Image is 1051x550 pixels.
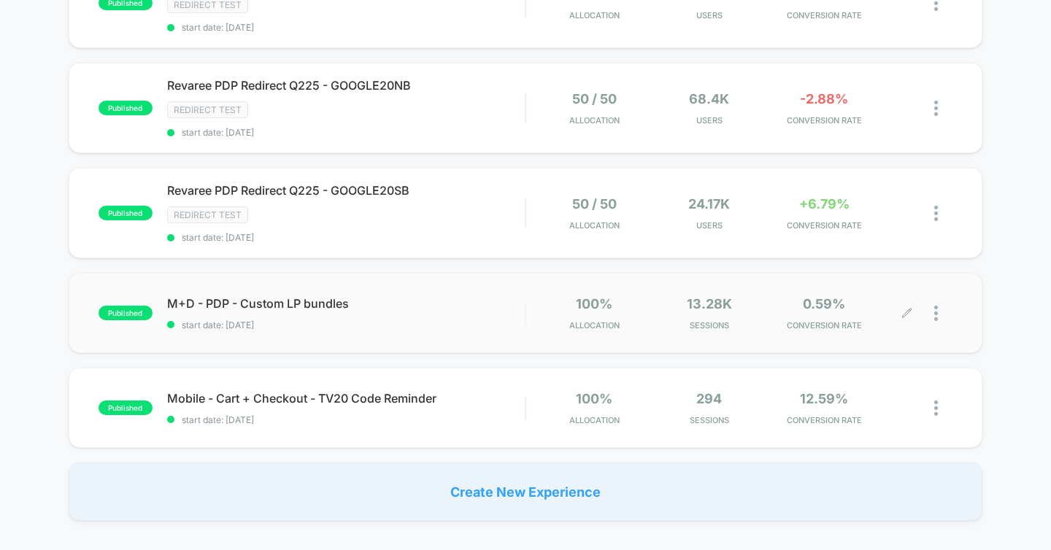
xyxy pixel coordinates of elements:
span: CONVERSION RATE [771,320,878,330]
img: close [934,400,938,416]
span: start date: [DATE] [167,127,525,138]
span: published [99,206,153,220]
span: Allocation [569,220,620,231]
span: Users [655,115,763,125]
span: Allocation [569,320,620,330]
img: close [934,306,938,321]
span: 24.17k [688,196,730,212]
span: +6.79% [799,196,850,212]
img: close [934,101,938,116]
div: Create New Experience [69,462,983,521]
span: start date: [DATE] [167,232,525,243]
span: Sessions [655,320,763,330]
span: 100% [576,391,612,406]
span: CONVERSION RATE [771,415,878,425]
span: 0.59% [803,296,845,311]
span: 294 [696,391,722,406]
span: Users [655,10,763,20]
span: Redirect Test [167,101,248,118]
span: start date: [DATE] [167,22,525,33]
span: start date: [DATE] [167,414,525,425]
span: Mobile - Cart + Checkout - TV20 Code Reminder [167,391,525,406]
span: M+D - PDP - Custom LP bundles [167,296,525,311]
img: close [934,206,938,221]
span: CONVERSION RATE [771,220,878,231]
span: 68.4k [689,91,729,106]
span: Allocation [569,115,620,125]
span: 12.59% [800,391,848,406]
span: CONVERSION RATE [771,10,878,20]
span: 50 / 50 [572,196,617,212]
span: published [99,306,153,320]
span: published [99,400,153,415]
span: 50 / 50 [572,91,617,106]
span: 13.28k [687,296,732,311]
span: Revaree PDP Redirect Q225 - GOOGLE20NB [167,78,525,93]
span: Revaree PDP Redirect Q225 - GOOGLE20SB [167,183,525,198]
span: CONVERSION RATE [771,115,878,125]
span: start date: [DATE] [167,319,525,330]
span: Users [655,220,763,231]
span: Sessions [655,415,763,425]
span: Allocation [569,10,620,20]
span: 100% [576,296,612,311]
span: Redirect Test [167,206,248,223]
span: Allocation [569,415,620,425]
span: published [99,101,153,115]
span: -2.88% [800,91,848,106]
